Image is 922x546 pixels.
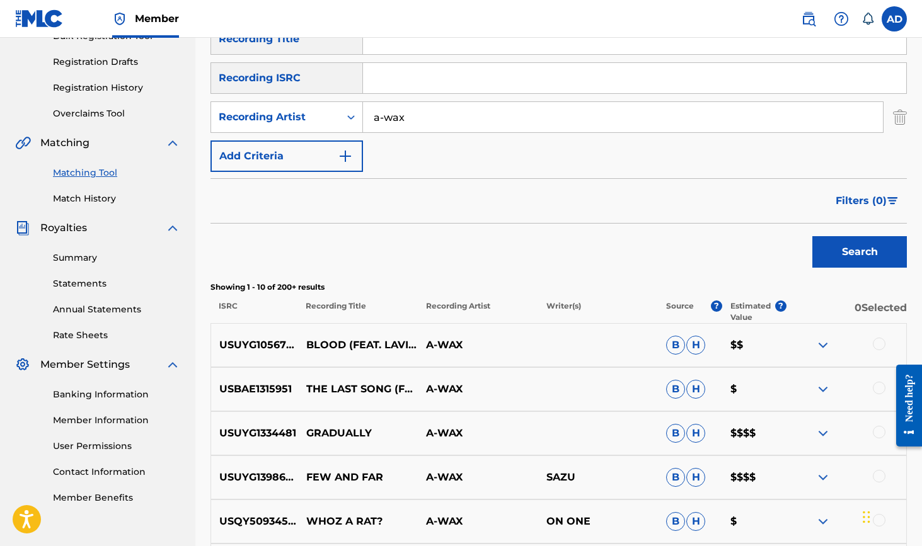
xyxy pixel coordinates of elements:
[417,300,538,323] p: Recording Artist
[538,470,657,485] p: SAZU
[15,357,30,372] img: Member Settings
[666,424,685,443] span: B
[815,338,831,353] img: expand
[210,140,363,172] button: Add Criteria
[418,426,538,441] p: A-WAX
[686,512,705,531] span: H
[53,81,180,94] a: Registration History
[815,514,831,529] img: expand
[666,468,685,487] span: B
[418,470,538,485] p: A-WAX
[686,468,705,487] span: H
[893,101,907,133] img: Delete Criterion
[53,491,180,504] a: Member Benefits
[53,388,180,401] a: Banking Information
[15,220,30,236] img: Royalties
[887,197,898,205] img: filter
[418,382,538,397] p: A-WAX
[40,135,89,151] span: Matching
[210,23,907,274] form: Search Form
[666,336,685,355] span: B
[53,251,180,264] a: Summary
[829,6,854,31] div: Help
[722,426,787,441] p: $$$$
[53,107,180,120] a: Overclaims Tool
[418,338,538,353] p: A-WAX
[53,192,180,205] a: Match History
[666,512,685,531] span: B
[861,13,874,25] div: Notifications
[53,55,180,69] a: Registration Drafts
[135,11,179,26] span: Member
[165,135,180,151] img: expand
[686,336,705,355] span: H
[211,382,297,397] p: USBAE1315951
[812,236,907,268] button: Search
[863,498,870,536] div: Drag
[53,303,180,316] a: Annual Statements
[297,382,417,397] p: THE LAST SONG (FEAT. A-WAX, LEFT, HOLLOW TIP, [PERSON_NAME], T-NUTTY, [PERSON_NAME], MISTAH F.A.B...
[210,282,907,293] p: Showing 1 - 10 of 200+ results
[210,300,297,323] p: ISRC
[53,414,180,427] a: Member Information
[40,357,130,372] span: Member Settings
[53,465,180,479] a: Contact Information
[887,353,922,457] iframe: Resource Center
[538,300,658,323] p: Writer(s)
[15,135,31,151] img: Matching
[211,426,297,441] p: USUYG1334481
[297,300,418,323] p: Recording Title
[211,470,297,485] p: USUYG1398680
[15,9,64,28] img: MLC Logo
[801,11,816,26] img: search
[297,426,417,441] p: GRADUALLY
[219,110,332,125] div: Recording Artist
[686,380,705,399] span: H
[53,277,180,290] a: Statements
[882,6,907,31] div: User Menu
[40,220,87,236] span: Royalties
[815,382,831,397] img: expand
[730,300,775,323] p: Estimated Value
[722,382,787,397] p: $
[722,470,787,485] p: $$$$
[836,193,887,208] span: Filters ( 0 )
[211,338,297,353] p: USUYG1056728
[775,300,787,312] span: ?
[815,426,831,441] img: expand
[686,424,705,443] span: H
[165,220,180,236] img: expand
[711,300,722,312] span: ?
[828,185,907,217] button: Filters (0)
[418,514,538,529] p: A-WAX
[722,338,787,353] p: $$
[297,338,417,353] p: BLOOD (FEAT. LAVISH D)
[297,514,417,529] p: WHOZ A RAT?
[787,300,907,323] p: 0 Selected
[112,11,127,26] img: Top Rightsholder
[834,11,849,26] img: help
[211,514,297,529] p: USQY50934528
[666,380,685,399] span: B
[538,514,657,529] p: ON ONE
[53,166,180,179] a: Matching Tool
[338,149,353,164] img: 9d2ae6d4665cec9f34b9.svg
[666,300,694,323] p: Source
[53,329,180,342] a: Rate Sheets
[722,514,787,529] p: $
[815,470,831,485] img: expand
[297,470,417,485] p: FEW AND FAR
[165,357,180,372] img: expand
[859,486,922,546] iframe: Chat Widget
[796,6,821,31] a: Public Search
[53,440,180,453] a: User Permissions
